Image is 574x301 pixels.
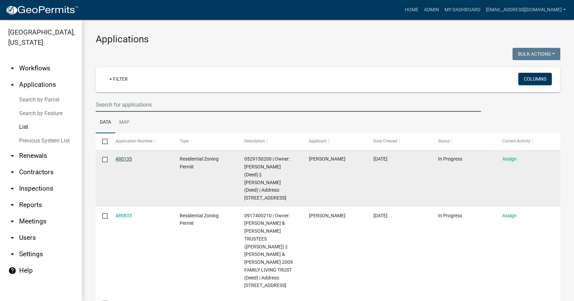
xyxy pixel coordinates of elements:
i: arrow_drop_down [8,201,16,209]
i: arrow_drop_down [8,217,16,225]
a: 490135 [115,156,132,162]
a: Assign [502,156,517,162]
i: arrow_drop_down [8,152,16,160]
span: 0917400210 | Owner: HELLYER, DAVID L & CAROLYN J TRUSTEES (Deed) || HELLYER, DAVID L & CAROLYN J ... [244,213,293,288]
span: Adam Kaminski [309,156,345,162]
i: arrow_drop_down [8,234,16,242]
a: Admin [421,3,442,16]
datatable-header-cell: Date Created [367,133,432,150]
span: Description [244,139,265,143]
span: Applicant [309,139,327,143]
a: My Dashboard [442,3,483,16]
span: Residential Zoning Permit [180,156,219,169]
datatable-header-cell: Description [238,133,302,150]
datatable-header-cell: Application Number [109,133,173,150]
a: [EMAIL_ADDRESS][DOMAIN_NAME] [483,3,569,16]
i: arrow_drop_up [8,81,16,89]
a: + Filter [104,73,133,85]
i: arrow_drop_down [8,250,16,258]
a: Map [115,112,134,134]
datatable-header-cell: Current Activity [496,133,560,150]
button: Bulk Actions [512,48,560,60]
span: Status [438,139,450,143]
i: arrow_drop_down [8,184,16,193]
span: Application Number [115,139,153,143]
span: 10/08/2025 [373,213,387,218]
span: Current Activity [502,139,531,143]
span: Residential Zoning Permit [180,213,219,226]
span: In Progress [438,156,462,162]
input: Search for applications [96,98,481,112]
span: Greg Garrels [309,213,345,218]
i: arrow_drop_down [8,168,16,176]
i: arrow_drop_down [8,64,16,72]
datatable-header-cell: Type [173,133,238,150]
datatable-header-cell: Status [431,133,496,150]
span: Type [180,139,189,143]
span: 10/08/2025 [373,156,387,162]
a: Home [402,3,421,16]
a: Assign [502,213,517,218]
span: In Progress [438,213,462,218]
i: help [8,266,16,275]
a: 489835 [115,213,132,218]
a: Data [96,112,115,134]
button: Columns [518,73,552,85]
datatable-header-cell: Applicant [302,133,367,150]
span: Date Created [373,139,397,143]
h3: Applications [96,33,560,45]
span: 0529150200 | Owner: KAMINSKI, ADAM (Deed) || FRETWELL, HELEN (Deed) | Address: 3751 DEER RUN LN [244,156,290,201]
datatable-header-cell: Select [96,133,109,150]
